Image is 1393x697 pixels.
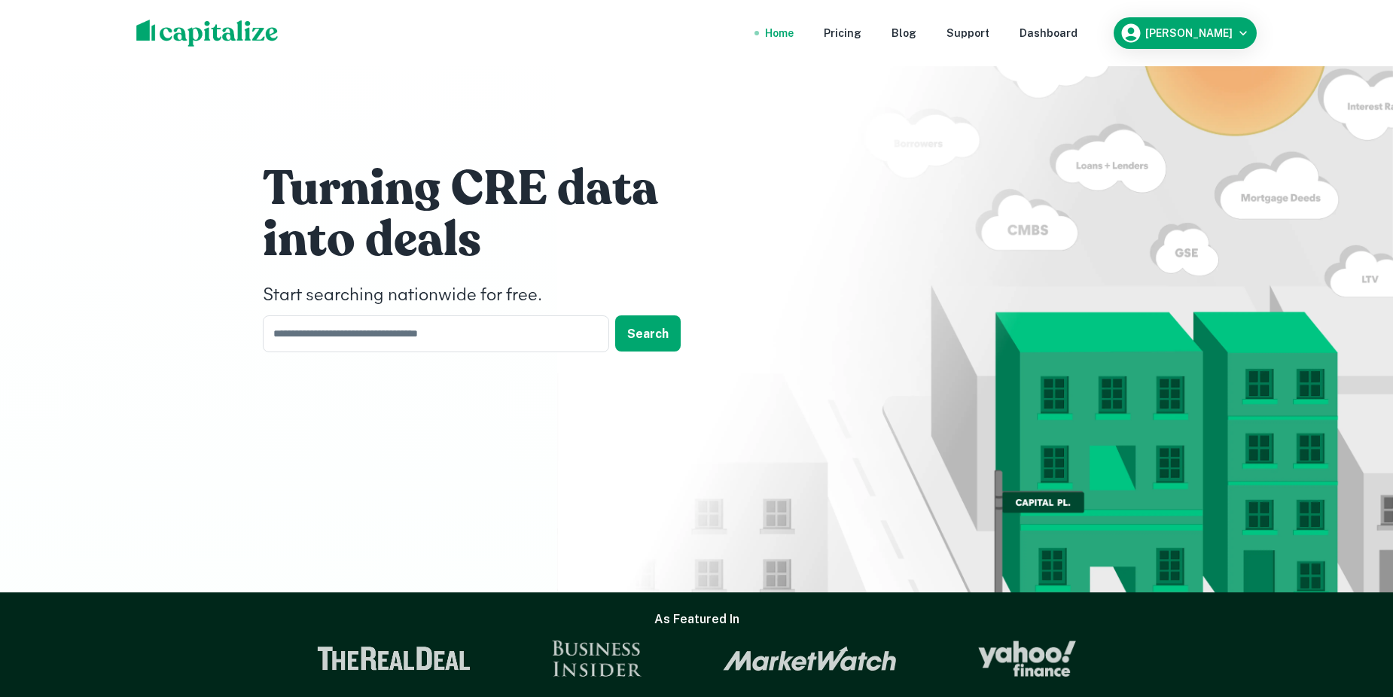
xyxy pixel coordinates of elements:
[615,315,681,352] button: Search
[136,20,279,47] img: capitalize-logo.png
[552,641,642,677] img: Business Insider
[946,25,989,41] a: Support
[765,25,794,41] a: Home
[1020,25,1078,41] a: Dashboard
[1318,577,1393,649] iframe: Chat Widget
[263,282,715,309] h4: Start searching nationwide for free.
[723,646,897,671] img: Market Watch
[263,159,715,219] h1: Turning CRE data
[654,610,739,629] h6: As Featured In
[824,25,861,41] a: Pricing
[1145,28,1233,38] h6: [PERSON_NAME]
[1114,17,1257,49] button: [PERSON_NAME]
[892,25,916,41] a: Blog
[263,210,715,270] h1: into deals
[317,647,471,671] img: The Real Deal
[978,641,1076,677] img: Yahoo Finance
